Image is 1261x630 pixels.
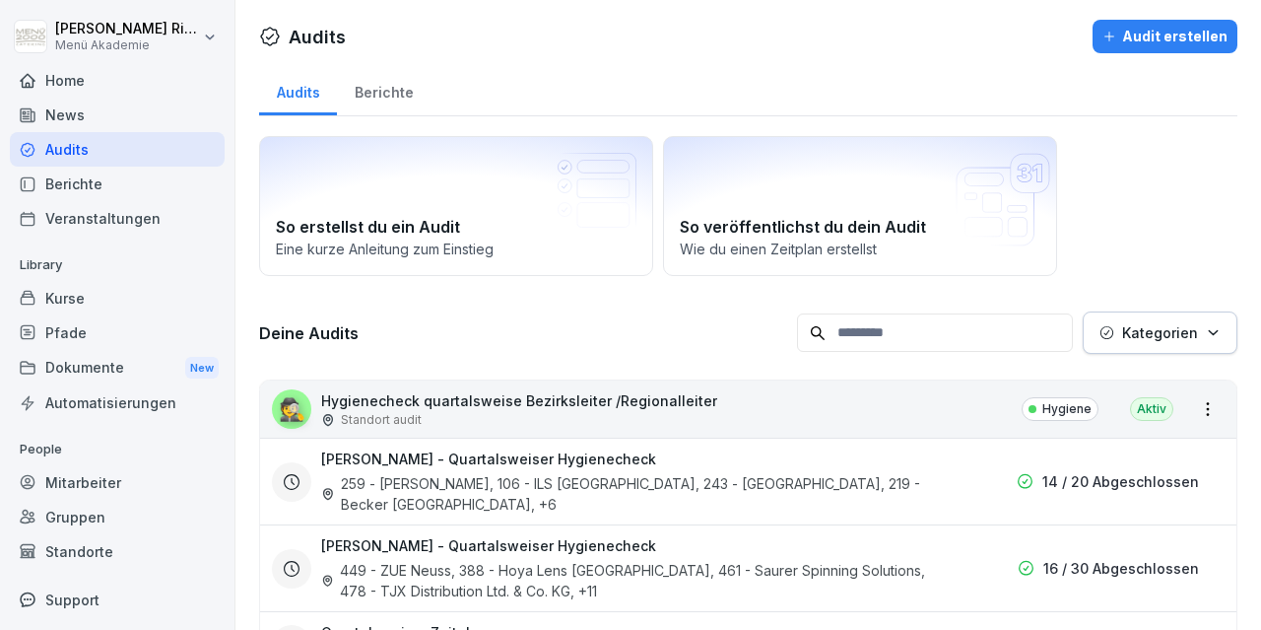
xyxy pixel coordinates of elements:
[1043,558,1199,579] p: 16 / 30 Abgeschlossen
[289,24,346,50] h1: Audits
[10,465,225,500] a: Mitarbeiter
[1122,322,1198,343] p: Kategorien
[10,434,225,465] p: People
[680,215,1040,239] h2: So veröffentlichst du dein Audit
[259,136,653,276] a: So erstellst du ein AuditEine kurze Anleitung zum Einstieg
[10,350,225,386] div: Dokumente
[276,215,636,239] h2: So erstellst du ein Audit
[337,65,431,115] a: Berichte
[321,473,953,515] div: 259 - [PERSON_NAME], 106 - ILS [GEOGRAPHIC_DATA], 243 - [GEOGRAPHIC_DATA], 219 - Becker [GEOGRAPH...
[10,249,225,281] p: Library
[259,322,787,344] h3: Deine Audits
[10,315,225,350] a: Pfade
[1083,312,1237,354] button: Kategorien
[321,449,656,469] h3: [PERSON_NAME] - Quartalsweiser Hygienecheck
[55,21,199,37] p: [PERSON_NAME] Riediger
[10,167,225,201] a: Berichte
[10,583,225,617] div: Support
[10,132,225,167] a: Audits
[1042,471,1199,492] p: 14 / 20 Abgeschlossen
[10,98,225,132] a: News
[321,535,656,556] h3: [PERSON_NAME] - Quartalsweiser Hygienecheck
[10,385,225,420] a: Automatisierungen
[1042,400,1092,418] p: Hygiene
[321,390,717,411] p: Hygienecheck quartalsweise Bezirksleiter /Regionalleiter
[259,65,337,115] a: Audits
[680,239,1040,259] p: Wie du einen Zeitplan erstellst
[321,560,953,601] div: 449 - ZUE Neuss, 388 - Hoya Lens [GEOGRAPHIC_DATA], 461 - Saurer Spinning Solutions, 478 - TJX Di...
[10,534,225,569] a: Standorte
[341,411,422,429] p: Standort audit
[55,38,199,52] p: Menü Akademie
[10,201,225,236] a: Veranstaltungen
[10,500,225,534] a: Gruppen
[663,136,1057,276] a: So veröffentlichst du dein AuditWie du einen Zeitplan erstellst
[272,389,311,429] div: 🕵️
[10,281,225,315] a: Kurse
[1102,26,1228,47] div: Audit erstellen
[1093,20,1237,53] button: Audit erstellen
[185,357,219,380] div: New
[10,350,225,386] a: DokumenteNew
[10,63,225,98] a: Home
[276,239,636,259] p: Eine kurze Anleitung zum Einstieg
[1130,397,1173,421] div: Aktiv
